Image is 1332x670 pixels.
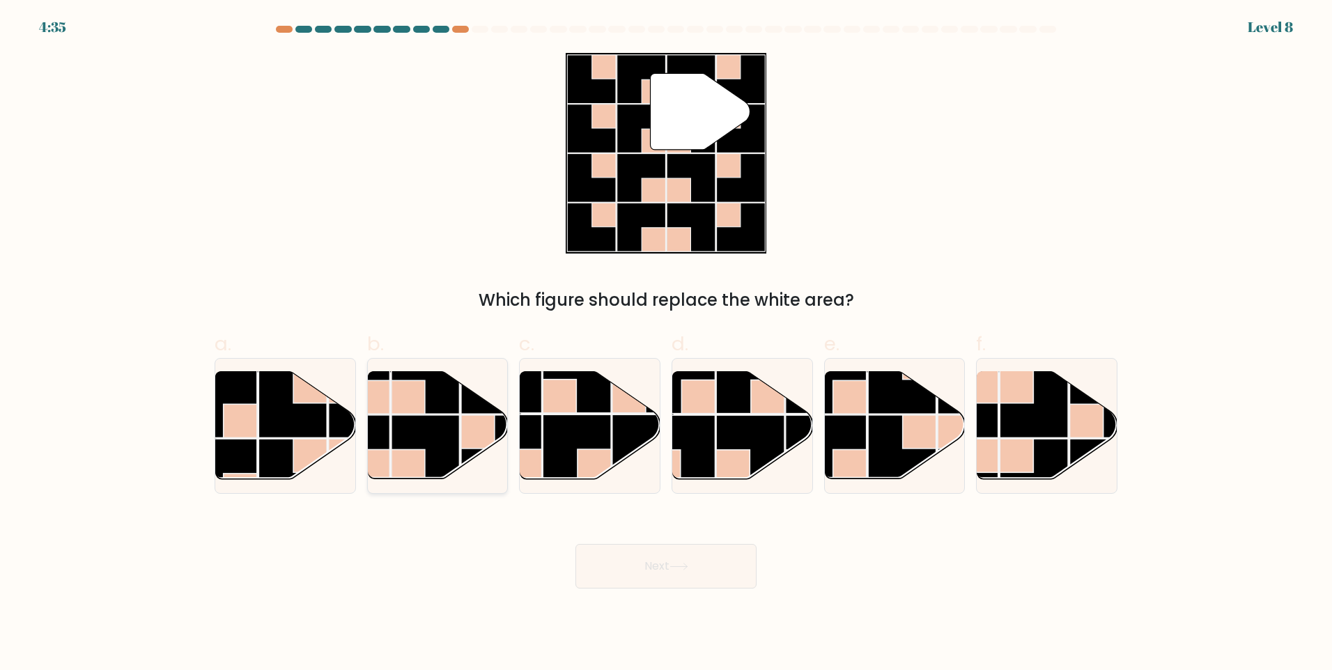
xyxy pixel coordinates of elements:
[215,330,231,357] span: a.
[1248,17,1293,38] div: Level 8
[223,288,1109,313] div: Which figure should replace the white area?
[672,330,688,357] span: d.
[650,73,750,150] g: "
[575,544,757,589] button: Next
[39,17,66,38] div: 4:35
[824,330,839,357] span: e.
[519,330,534,357] span: c.
[367,330,384,357] span: b.
[976,330,986,357] span: f.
